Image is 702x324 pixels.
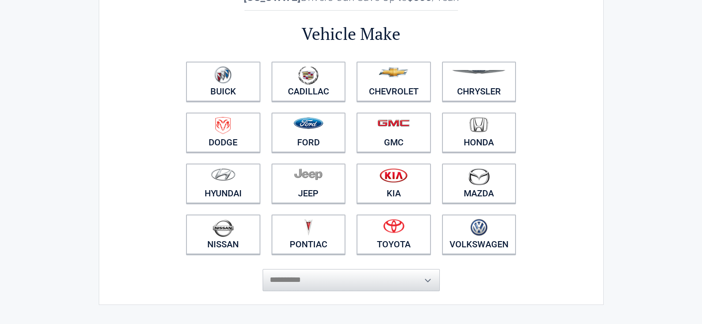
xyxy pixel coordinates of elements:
img: mazda [468,168,490,185]
a: Pontiac [271,215,346,254]
a: Nissan [186,215,260,254]
a: Chevrolet [357,62,431,101]
a: Buick [186,62,260,101]
a: Volkswagen [442,215,516,254]
img: volkswagen [470,219,488,236]
a: Cadillac [271,62,346,101]
a: Toyota [357,215,431,254]
img: jeep [294,168,322,180]
img: kia [380,168,407,183]
img: pontiac [304,219,313,236]
a: Honda [442,113,516,152]
a: Chrysler [442,62,516,101]
img: gmc [377,119,410,127]
a: Ford [271,113,346,152]
img: honda [469,117,488,133]
img: nissan [213,219,234,237]
img: cadillac [298,66,318,85]
h2: Vehicle Make [181,23,522,45]
img: buick [214,66,232,84]
img: chrysler [452,70,506,74]
a: Mazda [442,164,516,203]
img: chevrolet [379,67,408,77]
a: Jeep [271,164,346,203]
img: toyota [383,219,404,233]
img: dodge [215,117,231,134]
a: Kia [357,164,431,203]
a: Hyundai [186,164,260,203]
a: GMC [357,113,431,152]
img: hyundai [211,168,236,181]
a: Dodge [186,113,260,152]
img: ford [294,117,323,129]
